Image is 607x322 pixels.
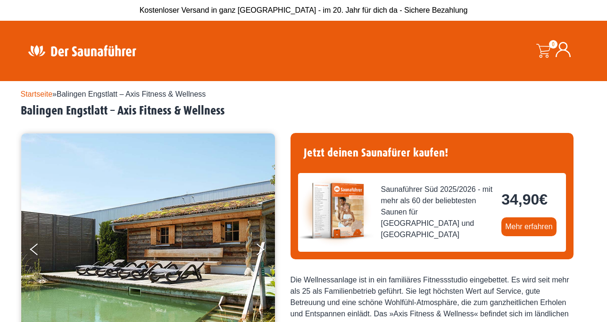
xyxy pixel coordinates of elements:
[21,104,587,118] h2: Balingen Engstlatt – Axis Fitness & Wellness
[140,6,468,14] span: Kostenloser Versand in ganz [GEOGRAPHIC_DATA] - im 20. Jahr für dich da - Sichere Bezahlung
[21,90,53,98] a: Startseite
[501,217,557,236] a: Mehr erfahren
[21,90,206,98] span: »
[298,173,374,248] img: der-saunafuehrer-2025-sued.jpg
[539,191,548,208] span: €
[501,191,548,208] bdi: 34,90
[57,90,206,98] span: Balingen Engstlatt – Axis Fitness & Wellness
[381,184,494,240] span: Saunaführer Süd 2025/2026 - mit mehr als 60 der beliebtesten Saunen für [GEOGRAPHIC_DATA] und [GE...
[549,40,557,49] span: 0
[298,140,566,165] h4: Jetzt deinen Saunafürer kaufen!
[30,239,54,263] button: Previous
[255,239,278,263] button: Next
